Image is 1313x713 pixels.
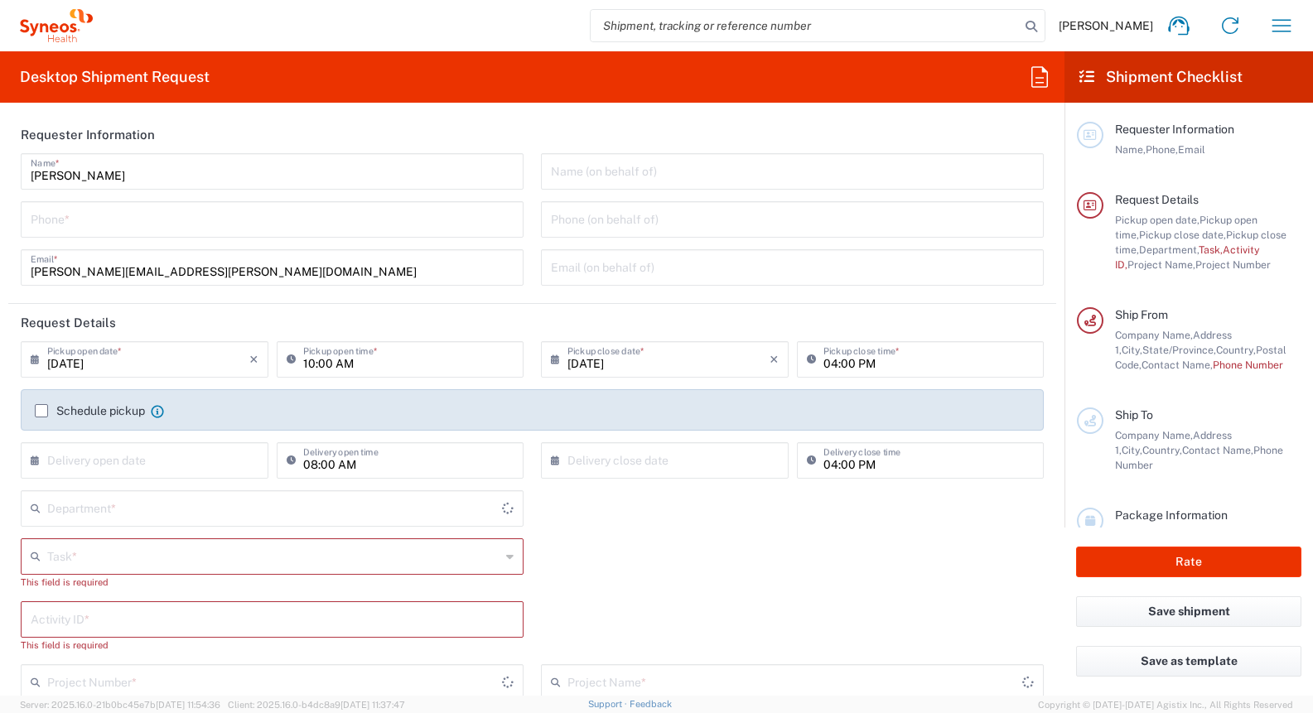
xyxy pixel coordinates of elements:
[1199,243,1223,256] span: Task,
[1076,547,1301,577] button: Rate
[1038,697,1293,712] span: Copyright © [DATE]-[DATE] Agistix Inc., All Rights Reserved
[1182,444,1253,456] span: Contact Name,
[35,404,145,417] label: Schedule pickup
[1115,214,1200,226] span: Pickup open date,
[1115,308,1168,321] span: Ship From
[770,346,779,373] i: ×
[1195,258,1271,271] span: Project Number
[21,575,524,590] div: This field is required
[1127,258,1195,271] span: Project Name,
[1122,344,1142,356] span: City,
[1178,143,1205,156] span: Email
[1139,229,1226,241] span: Pickup close date,
[1142,444,1182,456] span: Country,
[588,699,630,709] a: Support
[340,700,405,710] span: [DATE] 11:37:47
[630,699,672,709] a: Feedback
[21,638,524,653] div: This field is required
[591,10,1020,41] input: Shipment, tracking or reference number
[21,315,116,331] h2: Request Details
[1115,123,1234,136] span: Requester Information
[1115,193,1199,206] span: Request Details
[1122,444,1142,456] span: City,
[1076,646,1301,677] button: Save as template
[1142,344,1216,356] span: State/Province,
[1059,18,1153,33] span: [PERSON_NAME]
[1076,596,1301,627] button: Save shipment
[20,700,220,710] span: Server: 2025.16.0-21b0bc45e7b
[1115,429,1193,441] span: Company Name,
[1213,359,1283,371] span: Phone Number
[228,700,405,710] span: Client: 2025.16.0-b4dc8a9
[21,127,155,143] h2: Requester Information
[1115,143,1146,156] span: Name,
[1079,67,1243,87] h2: Shipment Checklist
[1139,243,1199,256] span: Department,
[1115,329,1193,341] span: Company Name,
[1142,359,1213,371] span: Contact Name,
[1115,508,1228,522] span: Package Information
[1115,408,1153,422] span: Ship To
[156,700,220,710] span: [DATE] 11:54:36
[20,67,210,87] h2: Desktop Shipment Request
[1146,143,1178,156] span: Phone,
[249,346,258,373] i: ×
[1216,344,1256,356] span: Country,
